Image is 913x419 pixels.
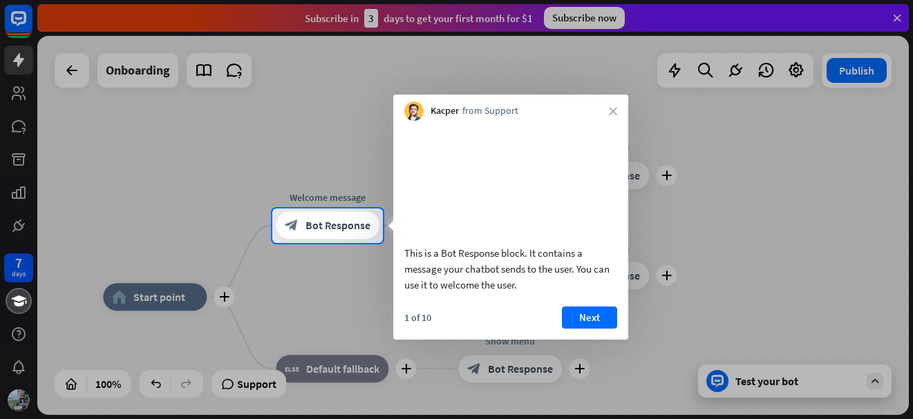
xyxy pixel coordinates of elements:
button: Next [562,306,617,329]
span: from Support [462,104,518,118]
i: block_bot_response [285,219,299,233]
span: Kacper [431,104,459,118]
i: close [609,107,617,115]
div: This is a Bot Response block. It contains a message your chatbot sends to the user. You can use i... [404,245,617,293]
span: Bot Response [305,219,370,233]
div: 1 of 10 [404,311,431,324]
button: Open LiveChat chat widget [11,6,53,47]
